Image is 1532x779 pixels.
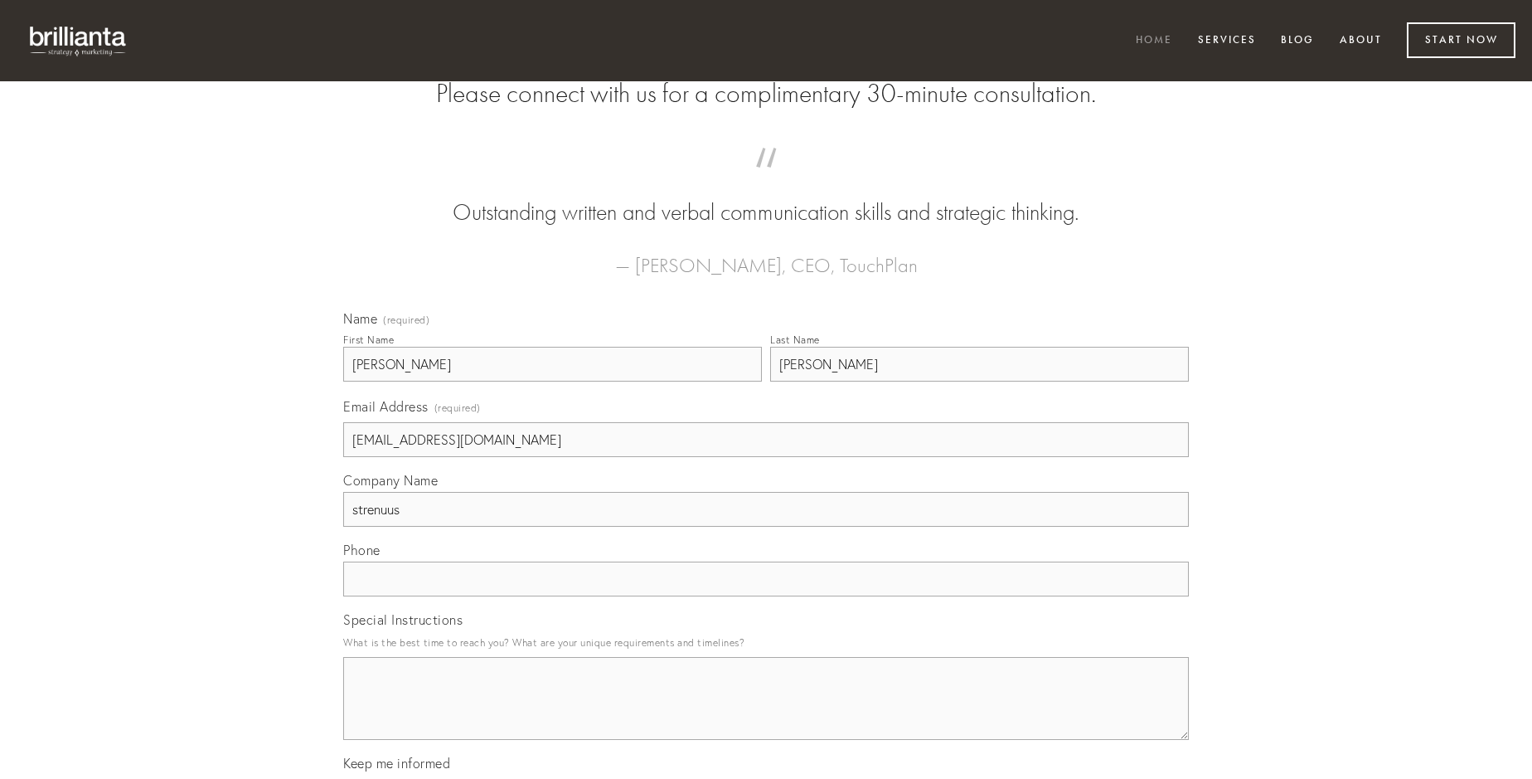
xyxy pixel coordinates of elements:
[370,164,1162,197] span: “
[343,631,1189,654] p: What is the best time to reach you? What are your unique requirements and timelines?
[1407,22,1515,58] a: Start Now
[343,755,450,772] span: Keep me informed
[343,542,381,558] span: Phone
[343,334,394,346] div: First Name
[343,611,463,628] span: Special Instructions
[17,17,141,65] img: brillianta - research, strategy, marketing
[343,310,377,327] span: Name
[1270,27,1325,55] a: Blog
[770,334,820,346] div: Last Name
[1125,27,1183,55] a: Home
[343,398,429,415] span: Email Address
[1329,27,1393,55] a: About
[370,164,1162,229] blockquote: Outstanding written and verbal communication skills and strategic thinking.
[343,472,438,489] span: Company Name
[1187,27,1267,55] a: Services
[370,229,1162,282] figcaption: — [PERSON_NAME], CEO, TouchPlan
[343,78,1189,110] h2: Please connect with us for a complimentary 30-minute consultation.
[383,315,429,325] span: (required)
[434,397,481,419] span: (required)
